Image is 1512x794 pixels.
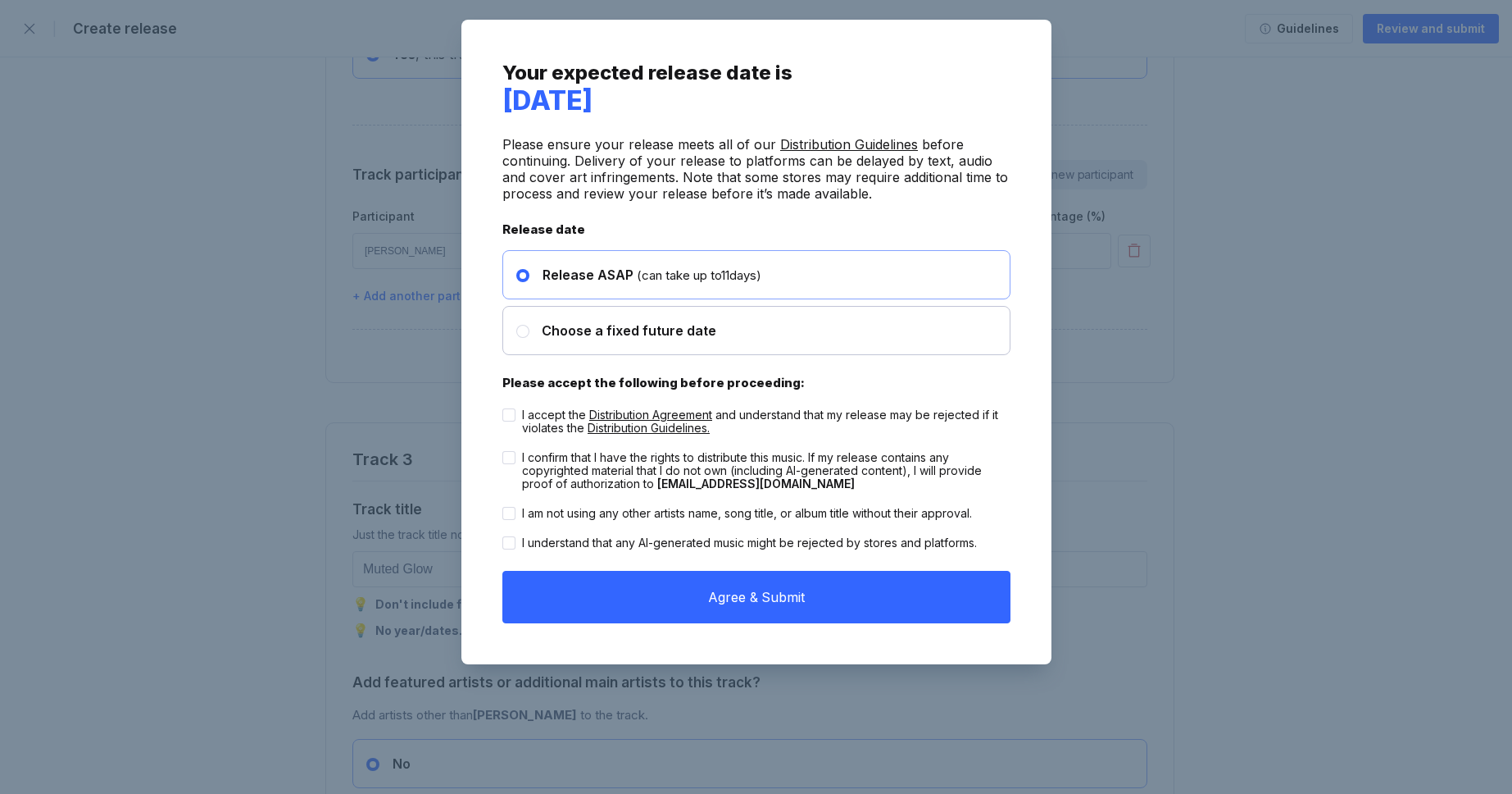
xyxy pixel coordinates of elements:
span: [EMAIL_ADDRESS][DOMAIN_NAME] [657,477,855,491]
span: Distribution Agreement [589,408,712,422]
span: Release ASAP [543,267,633,283]
div: I am not using any other artists name, song title, or album title without their approval. [522,507,972,520]
span: [DATE] [502,84,593,116]
span: Distribution Guidelines [780,136,918,153]
div: Please ensure your release meets all of our before continuing. Delivery of your release to platfo... [502,136,1010,202]
div: I confirm that I have the rights to distribute this music. If my release contains any copyrighted... [522,451,1010,491]
button: Agree & Submit [502,571,1010,623]
div: Please accept the following before proceeding: [502,375,1010,390]
div: (can take up to 11 days) [529,267,761,283]
div: Your expected release date is [502,61,1010,116]
div: I accept the and understand that my release may be rejected if it violates the [522,408,1010,435]
div: Release date [502,221,1010,237]
span: Distribution Guidelines. [588,421,710,435]
span: Choose a fixed future date [542,322,716,339]
div: I understand that any AI-generated music might be rejected by stores and platforms. [522,536,977,550]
